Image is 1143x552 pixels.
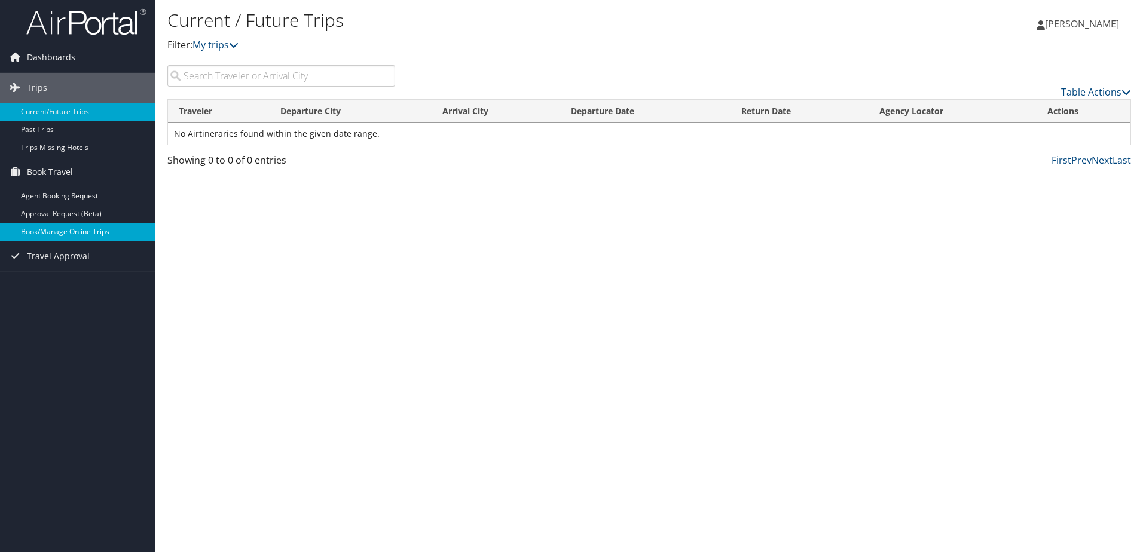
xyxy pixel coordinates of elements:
[432,100,560,123] th: Arrival City: activate to sort column ascending
[26,8,146,36] img: airportal-logo.png
[192,38,239,51] a: My trips
[168,100,270,123] th: Traveler: activate to sort column ascending
[167,65,395,87] input: Search Traveler or Arrival City
[27,241,90,271] span: Travel Approval
[1071,154,1092,167] a: Prev
[270,100,432,123] th: Departure City: activate to sort column ascending
[167,153,395,173] div: Showing 0 to 0 of 0 entries
[1061,85,1131,99] a: Table Actions
[1045,17,1119,30] span: [PERSON_NAME]
[168,123,1130,145] td: No Airtineraries found within the given date range.
[1092,154,1113,167] a: Next
[1052,154,1071,167] a: First
[1037,6,1131,42] a: [PERSON_NAME]
[1113,154,1131,167] a: Last
[27,42,75,72] span: Dashboards
[731,100,869,123] th: Return Date: activate to sort column ascending
[27,157,73,187] span: Book Travel
[167,38,810,53] p: Filter:
[167,8,810,33] h1: Current / Future Trips
[27,73,47,103] span: Trips
[869,100,1037,123] th: Agency Locator: activate to sort column ascending
[1037,100,1130,123] th: Actions
[560,100,730,123] th: Departure Date: activate to sort column descending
